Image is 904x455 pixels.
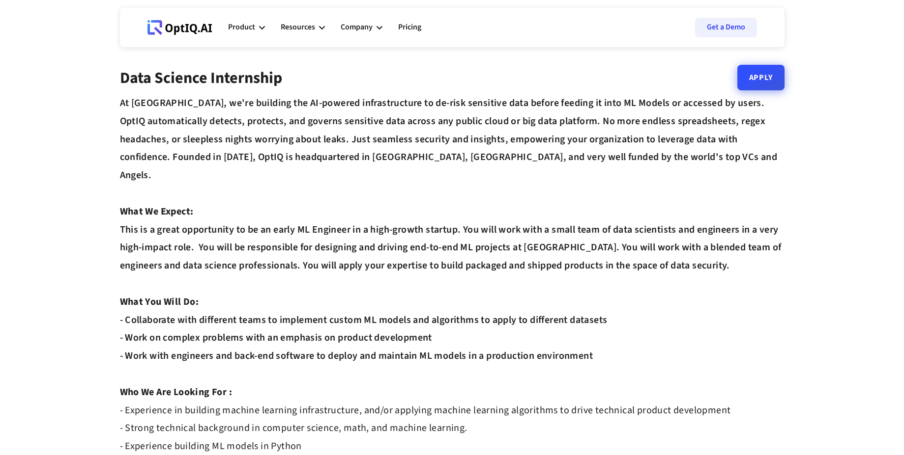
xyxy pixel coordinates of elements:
strong: What You Will Do: [120,295,199,309]
div: Company [341,13,382,42]
a: Get a Demo [695,18,757,37]
strong: Who We Are Looking For : [120,385,233,399]
a: Webflow Homepage [147,13,212,42]
div: Webflow Homepage [147,34,148,35]
div: Resources [281,13,325,42]
div: Product [228,21,255,34]
div: Product [228,13,265,42]
a: Apply [737,65,785,90]
div: Company [341,21,373,34]
strong: What We Expect: [120,205,194,218]
div: Resources [281,21,315,34]
a: Pricing [398,13,421,42]
strong: Data Science Internship [120,67,282,89]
